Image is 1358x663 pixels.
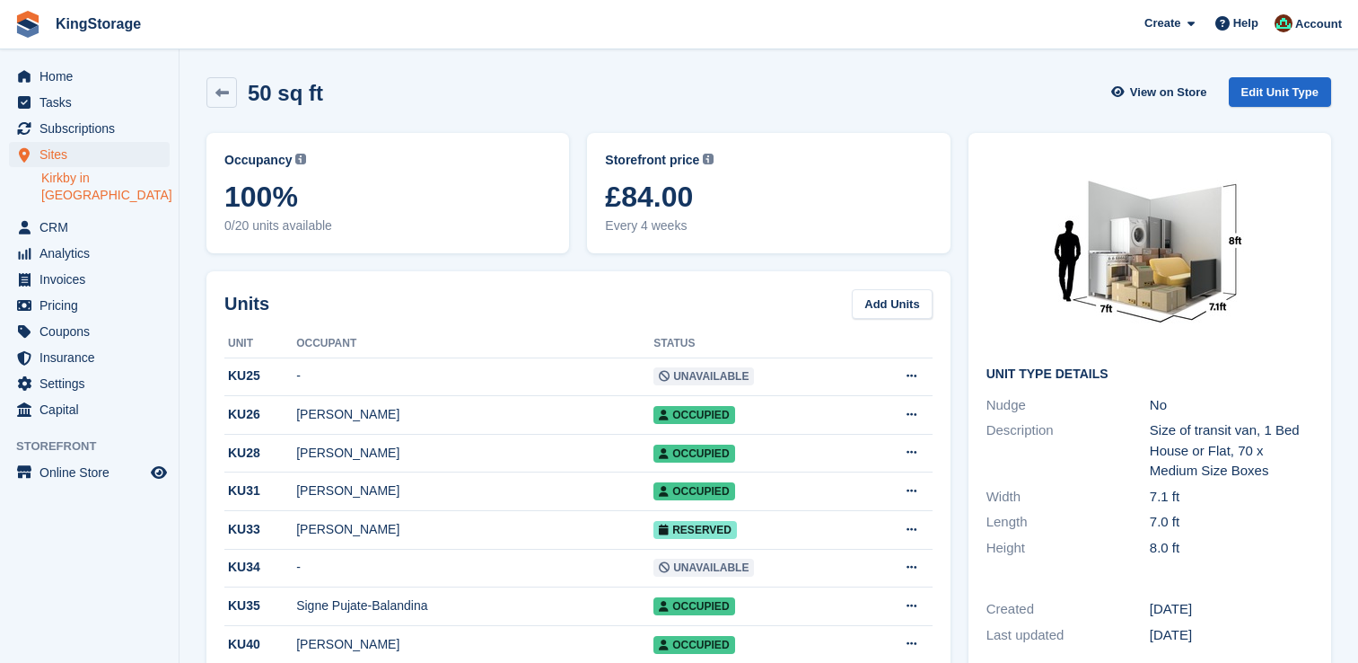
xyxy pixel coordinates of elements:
h2: 50 sq ft [248,81,323,105]
div: Width [986,487,1150,508]
span: Coupons [39,319,147,344]
div: [DATE] [1150,599,1313,620]
div: Description [986,420,1150,482]
span: Pricing [39,293,147,318]
a: Add Units [852,289,932,319]
span: Occupied [653,482,734,500]
a: Kirkby in [GEOGRAPHIC_DATA] [41,170,170,204]
span: Unavailable [653,367,754,385]
div: [PERSON_NAME] [296,635,653,654]
div: [PERSON_NAME] [296,482,653,500]
div: Last updated [986,625,1150,646]
span: CRM [39,215,147,240]
span: Occupied [653,445,734,463]
a: menu [9,397,170,422]
div: 7.0 ft [1150,512,1313,533]
span: View on Store [1130,84,1207,102]
span: Analytics [39,241,147,266]
a: menu [9,267,170,292]
div: KU40 [224,635,296,654]
a: menu [9,116,170,141]
span: Every 4 weeks [605,217,932,235]
div: Nudge [986,395,1150,416]
div: 7.1 ft [1150,487,1313,508]
span: Insurance [39,345,147,370]
a: menu [9,293,170,318]
img: stora-icon-8386f47178a22dfd0bd8f6a31ec36ba5ce8667c1dd55bd0f319d3a0aa187defe.svg [14,11,41,38]
div: [PERSON_NAME] [296,405,653,424]
a: menu [9,241,170,266]
span: Storefront price [605,151,699,170]
td: - [296,358,653,396]
a: menu [9,371,170,396]
span: £84.00 [605,181,932,213]
div: KU31 [224,482,296,500]
a: menu [9,345,170,370]
span: Subscriptions [39,116,147,141]
span: 0/20 units available [224,217,551,235]
span: Capital [39,397,147,422]
div: Signe Pujate-Balandina [296,597,653,615]
th: Unit [224,330,296,358]
a: menu [9,215,170,240]
span: Account [1295,15,1342,33]
span: Occupied [653,597,734,615]
span: Tasks [39,90,147,115]
div: Length [986,512,1150,533]
div: Created [986,599,1150,620]
h2: Units [224,290,269,317]
a: Preview store [148,462,170,483]
div: KU33 [224,520,296,539]
img: 50-sqft-unit.jpg [1015,151,1284,353]
a: KingStorage [48,9,148,39]
div: Height [986,538,1150,559]
td: - [296,549,653,588]
span: Create [1144,14,1180,32]
a: View on Store [1109,77,1214,107]
div: [PERSON_NAME] [296,444,653,463]
th: Occupant [296,330,653,358]
span: Sites [39,142,147,167]
a: menu [9,460,170,485]
div: [PERSON_NAME] [296,520,653,539]
a: menu [9,64,170,89]
div: [DATE] [1150,625,1313,646]
a: menu [9,142,170,167]
div: KU34 [224,558,296,577]
div: 8.0 ft [1150,538,1313,559]
h2: Unit Type details [986,367,1313,382]
span: Invoices [39,267,147,292]
span: Online Store [39,460,147,485]
img: icon-info-grey-7440780725fd019a000dd9b08b2336e03edf1995a4989e88bcd33f0948082b44.svg [295,154,306,164]
a: menu [9,319,170,344]
div: Size of transit van, 1 Bed House or Flat, 70 x Medium Size Boxes [1150,420,1313,482]
span: Home [39,64,147,89]
a: menu [9,90,170,115]
a: Edit Unit Type [1229,77,1331,107]
span: 100% [224,181,551,213]
th: Status [653,330,856,358]
div: KU28 [224,444,296,463]
span: Unavailable [653,559,754,577]
span: Occupied [653,406,734,424]
span: Occupancy [224,151,292,170]
div: KU26 [224,405,296,424]
span: Help [1233,14,1258,32]
div: KU25 [224,367,296,385]
div: No [1150,395,1313,416]
img: icon-info-grey-7440780725fd019a000dd9b08b2336e03edf1995a4989e88bcd33f0948082b44.svg [703,154,714,164]
span: Settings [39,371,147,396]
span: Reserved [653,521,737,539]
img: John King [1275,14,1292,32]
span: Storefront [16,438,179,455]
div: KU35 [224,597,296,615]
span: Occupied [653,636,734,654]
